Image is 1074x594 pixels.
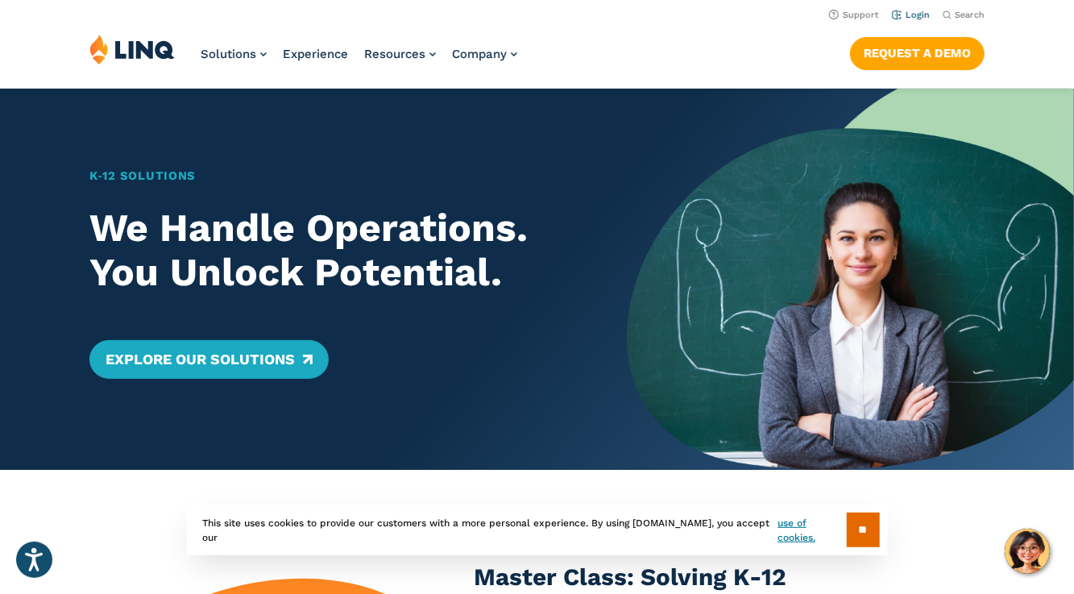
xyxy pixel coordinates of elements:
nav: Button Navigation [850,34,985,69]
img: Home Banner [627,89,1074,470]
a: use of cookies. [778,516,846,545]
h2: We Handle Operations. You Unlock Potential. [89,206,583,295]
a: Solutions [201,47,267,61]
h1: K‑12 Solutions [89,167,583,185]
span: Resources [364,47,425,61]
button: Hello, have a question? Let’s chat. [1005,529,1050,574]
nav: Primary Navigation [201,34,517,87]
span: Search [955,10,985,20]
a: Support [829,10,879,20]
span: Solutions [201,47,256,61]
a: Login [892,10,930,20]
a: Request a Demo [850,37,985,69]
div: This site uses cookies to provide our customers with a more personal experience. By using [DOMAIN... [187,505,888,555]
a: Resources [364,47,436,61]
button: Open Search Bar [943,9,985,21]
a: Experience [283,47,348,61]
img: LINQ | K‑12 Software [89,34,175,64]
span: Company [452,47,507,61]
a: Company [452,47,517,61]
a: Explore Our Solutions [89,340,329,379]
